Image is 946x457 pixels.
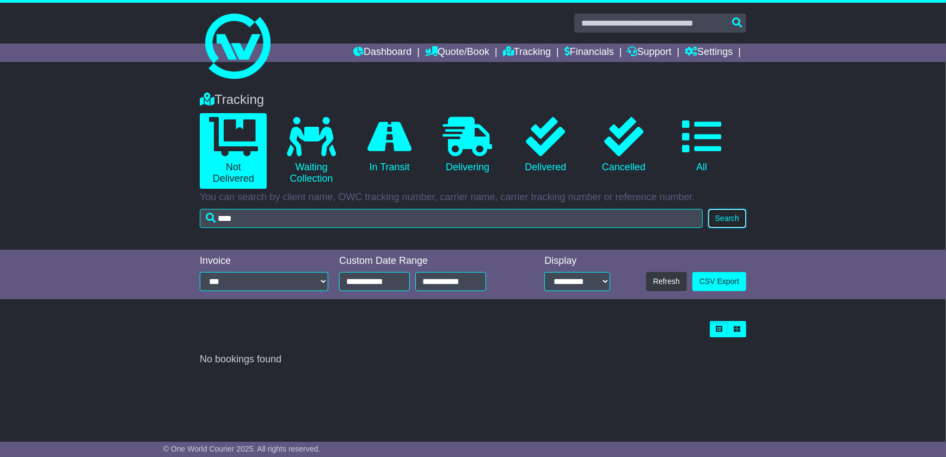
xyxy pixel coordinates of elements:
[544,255,610,267] div: Display
[646,272,687,291] button: Refresh
[200,113,267,189] a: Not Delivered
[200,354,746,366] div: No bookings found
[503,44,551,62] a: Tracking
[353,44,411,62] a: Dashboard
[512,113,579,177] a: Delivered
[425,44,489,62] a: Quote/Book
[590,113,657,177] a: Cancelled
[668,113,735,177] a: All
[564,44,614,62] a: Financials
[194,92,752,108] div: Tracking
[339,255,514,267] div: Custom Date Range
[708,209,746,228] button: Search
[200,255,328,267] div: Invoice
[434,113,501,177] a: Delivering
[628,44,672,62] a: Support
[356,113,423,177] a: In Transit
[685,44,733,62] a: Settings
[163,444,321,453] span: © One World Courier 2025. All rights reserved.
[692,272,746,291] a: CSV Export
[200,192,746,203] p: You can search by client name, OWC tracking number, carrier name, carrier tracking number or refe...
[278,113,345,189] a: Waiting Collection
